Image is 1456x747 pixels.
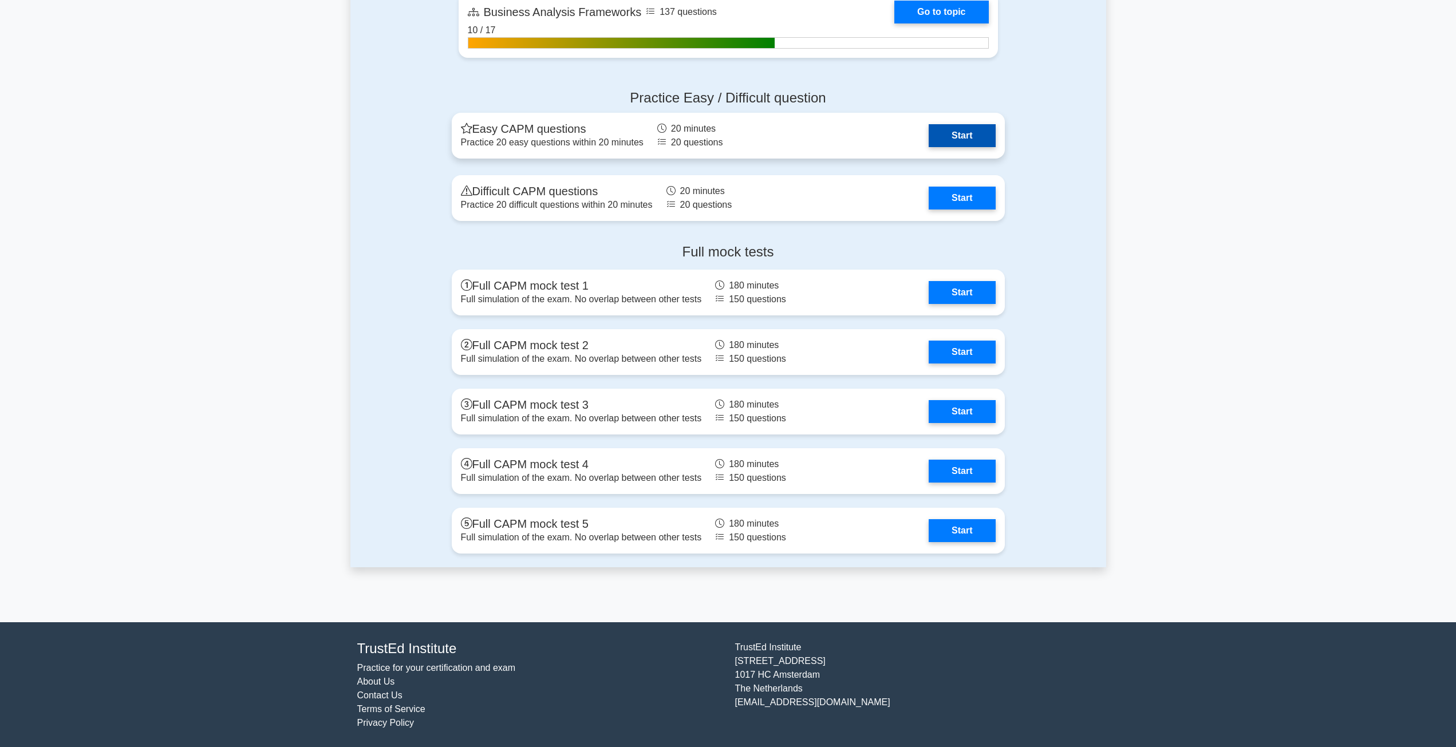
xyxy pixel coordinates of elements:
a: Practice for your certification and exam [357,663,516,673]
a: Start [929,400,995,423]
h4: TrustEd Institute [357,641,721,657]
a: Start [929,187,995,210]
a: Start [929,341,995,363]
a: About Us [357,677,395,686]
h4: Practice Easy / Difficult question [452,90,1005,106]
a: Privacy Policy [357,718,415,728]
div: TrustEd Institute [STREET_ADDRESS] 1017 HC Amsterdam The Netherlands [EMAIL_ADDRESS][DOMAIN_NAME] [728,641,1106,730]
a: Start [929,281,995,304]
a: Contact Us [357,690,403,700]
a: Start [929,519,995,542]
h4: Full mock tests [452,244,1005,260]
a: Go to topic [894,1,988,23]
a: Terms of Service [357,704,425,714]
a: Start [929,460,995,483]
a: Start [929,124,995,147]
